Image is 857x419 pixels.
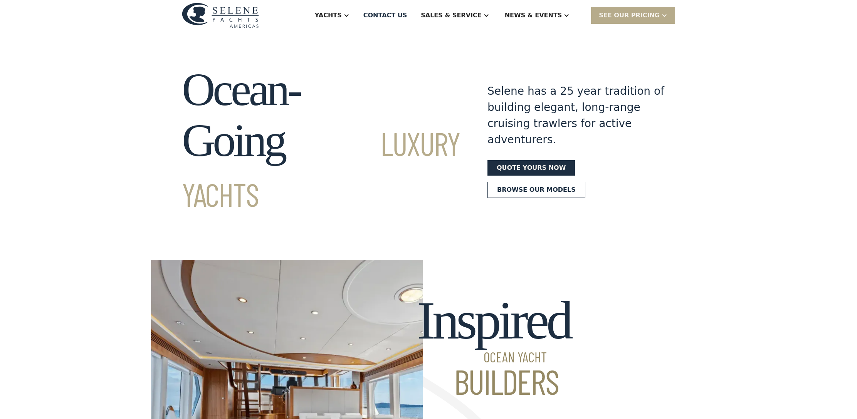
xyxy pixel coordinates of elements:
[599,11,660,20] div: SEE Our Pricing
[417,364,570,399] span: Builders
[182,64,460,217] h1: Ocean-Going
[182,124,460,213] span: Luxury Yachts
[363,11,407,20] div: Contact US
[315,11,342,20] div: Yachts
[505,11,562,20] div: News & EVENTS
[421,11,481,20] div: Sales & Service
[417,291,570,399] h2: Inspired
[591,7,675,23] div: SEE Our Pricing
[417,350,570,364] span: Ocean Yacht
[182,3,259,28] img: logo
[487,160,575,176] a: Quote yours now
[487,83,665,148] div: Selene has a 25 year tradition of building elegant, long-range cruising trawlers for active adven...
[487,182,585,198] a: Browse our models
